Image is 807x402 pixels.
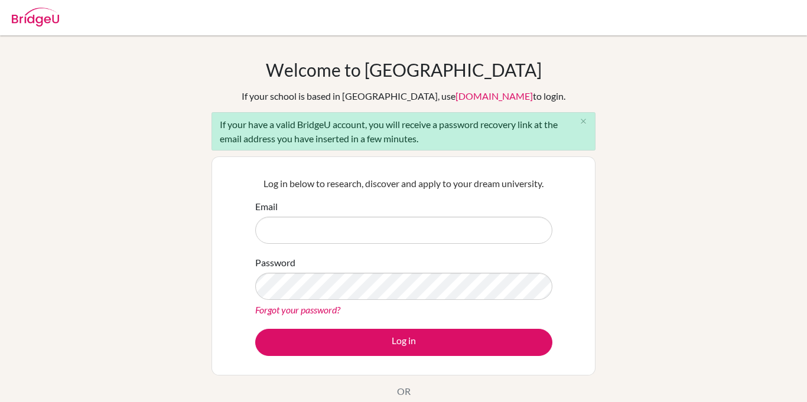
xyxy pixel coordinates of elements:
h1: Welcome to [GEOGRAPHIC_DATA] [266,59,542,80]
img: Bridge-U [12,8,59,27]
p: OR [397,384,411,398]
a: [DOMAIN_NAME] [455,90,533,102]
div: If your have a valid BridgeU account, you will receive a password recovery link at the email addr... [211,112,596,151]
button: Close [571,113,595,130]
label: Email [255,200,278,214]
p: Log in below to research, discover and apply to your dream university. [255,177,552,191]
a: Forgot your password? [255,304,340,315]
label: Password [255,256,295,270]
div: If your school is based in [GEOGRAPHIC_DATA], use to login. [242,89,565,103]
button: Log in [255,329,552,356]
i: close [579,117,588,126]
